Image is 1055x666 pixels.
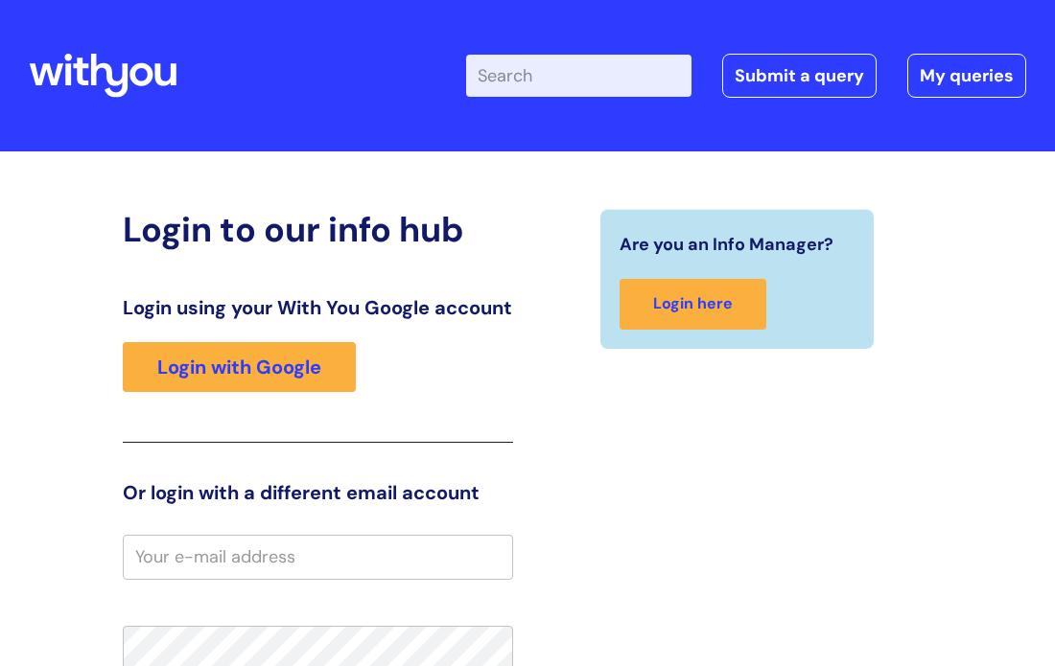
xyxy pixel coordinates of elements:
a: Submit a query [722,54,877,98]
h3: Or login with a different email account [123,481,513,504]
span: Are you an Info Manager? [620,229,833,260]
h2: Login to our info hub [123,209,513,250]
a: Login with Google [123,342,356,392]
input: Your e-mail address [123,535,513,579]
input: Search [466,55,692,97]
h3: Login using your With You Google account [123,296,513,319]
a: My queries [907,54,1026,98]
a: Login here [620,279,766,330]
